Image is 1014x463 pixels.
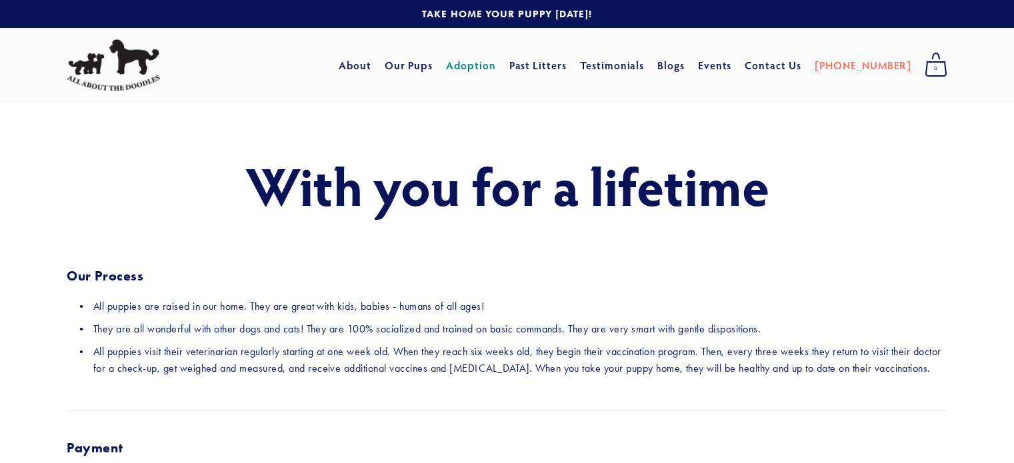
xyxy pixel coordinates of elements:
h1: With you for a lifetime [67,156,947,215]
a: 0 items in cart [918,49,954,82]
a: Past Litters [509,58,567,72]
a: Events [698,53,732,77]
strong: Payment [67,440,123,456]
span: 0 [925,60,947,77]
strong: Our Process [67,268,144,284]
a: About [339,53,371,77]
img: All About The Doodles [67,39,160,91]
p: All puppies are raised in our home. They are great with kids, babies - humans of all ages! [93,298,947,315]
p: They are all wonderful with other dogs and cats! They are 100% socialized and trained on basic co... [93,320,947,338]
a: Contact Us [745,53,801,77]
a: Testimonials [580,53,645,77]
a: Our Pups [385,53,433,77]
a: Blogs [657,53,685,77]
a: Adoption [446,53,496,77]
p: All puppies visit their veterinarian regularly starting at one week old. When they reach six week... [93,343,947,377]
a: [PHONE_NUMBER] [815,53,911,77]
